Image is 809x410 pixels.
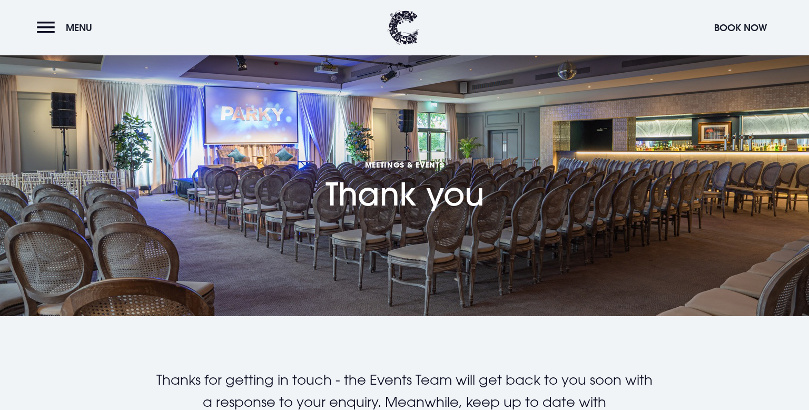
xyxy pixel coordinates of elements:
button: Menu [37,16,97,39]
button: Book Now [709,16,772,39]
span: Meetings & Events [325,160,484,170]
h1: Thank you [325,109,484,213]
span: Menu [66,22,92,34]
img: Clandeboye Lodge [388,11,419,45]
